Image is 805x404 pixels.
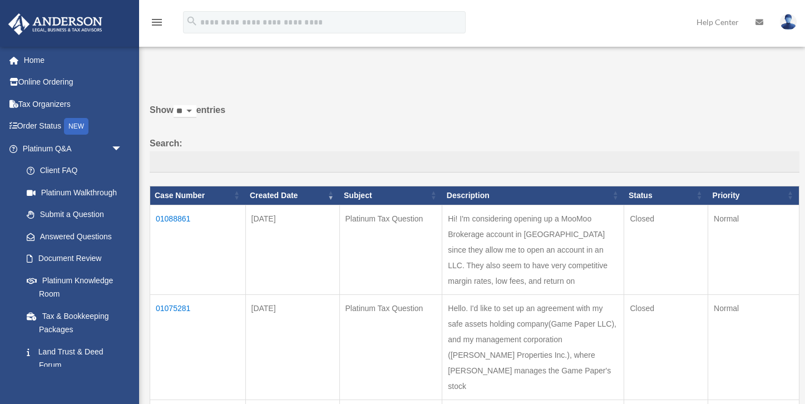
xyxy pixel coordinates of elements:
i: search [186,15,198,27]
a: Land Trust & Deed Forum [16,341,134,376]
label: Search: [150,136,799,173]
td: Platinum Tax Question [339,294,442,400]
th: Description: activate to sort column ascending [442,186,624,205]
td: Hello. I'd like to set up an agreement with my safe assets holding company(Game Paper LLC), and m... [442,294,624,400]
a: Client FAQ [16,160,134,182]
span: arrow_drop_down [111,137,134,160]
a: menu [150,19,164,29]
a: Home [8,49,139,71]
a: Order StatusNEW [8,115,139,138]
a: Tax & Bookkeeping Packages [16,305,134,341]
div: NEW [64,118,88,135]
select: Showentries [174,105,196,118]
input: Search: [150,151,799,173]
td: [DATE] [245,294,339,400]
td: Closed [624,294,708,400]
a: Platinum Q&Aarrow_drop_down [8,137,134,160]
a: Tax Organizers [8,93,139,115]
i: menu [150,16,164,29]
td: Hi! I'm considering opening up a MooMoo Brokerage account in [GEOGRAPHIC_DATA] since they allow m... [442,205,624,294]
img: User Pic [780,14,797,30]
td: Platinum Tax Question [339,205,442,294]
th: Created Date: activate to sort column ascending [245,186,339,205]
a: Online Ordering [8,71,139,93]
img: Anderson Advisors Platinum Portal [5,13,106,35]
td: 01075281 [150,294,246,400]
label: Show entries [150,102,799,129]
th: Case Number: activate to sort column ascending [150,186,246,205]
th: Subject: activate to sort column ascending [339,186,442,205]
td: Closed [624,205,708,294]
th: Priority: activate to sort column ascending [708,186,799,205]
td: Normal [708,294,799,400]
td: Normal [708,205,799,294]
a: Platinum Knowledge Room [16,269,134,305]
a: Platinum Walkthrough [16,181,134,204]
a: Submit a Question [16,204,134,226]
td: 01088861 [150,205,246,294]
th: Status: activate to sort column ascending [624,186,708,205]
a: Answered Questions [16,225,128,248]
td: [DATE] [245,205,339,294]
a: Document Review [16,248,134,270]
